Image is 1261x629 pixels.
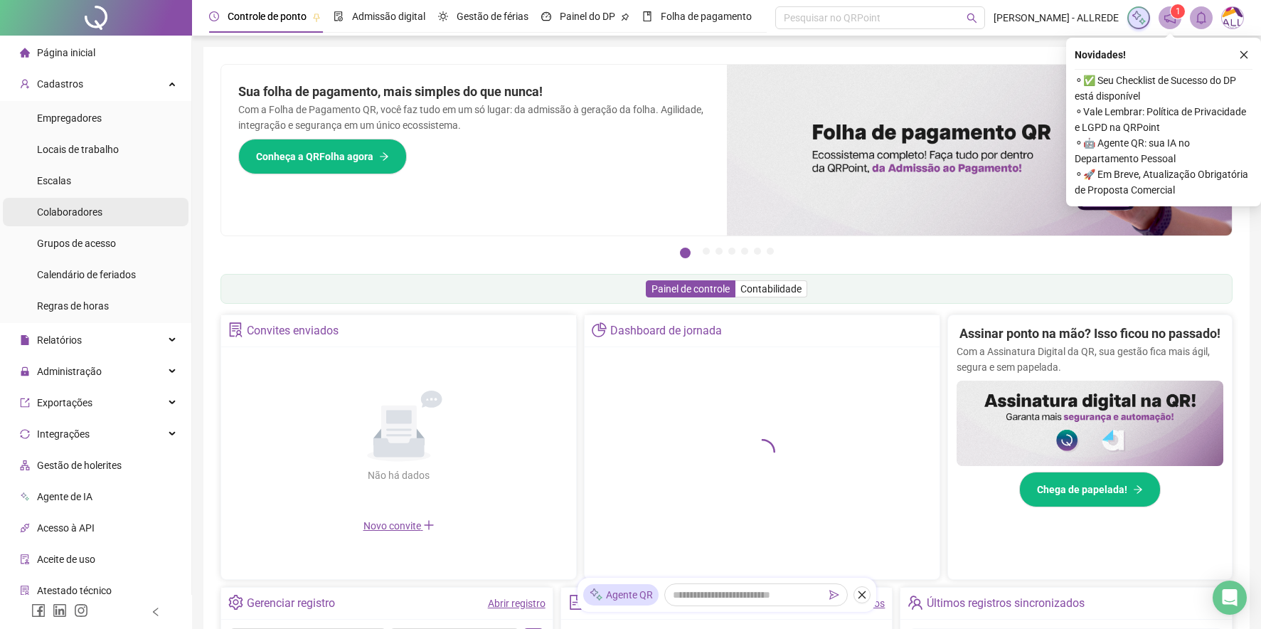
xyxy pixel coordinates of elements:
[20,554,30,564] span: audit
[1133,485,1143,495] span: arrow-right
[740,283,802,295] span: Contabilidade
[1171,4,1185,18] sup: 1
[457,11,528,22] span: Gestão de férias
[438,11,448,21] span: sun
[703,248,710,255] button: 2
[1019,472,1161,507] button: Chega de papelada!
[37,397,92,408] span: Exportações
[1131,10,1146,26] img: sparkle-icon.fc2bf0ac1784a2077858766a79e2daf3.svg
[37,238,116,249] span: Grupos de acesso
[750,439,775,465] span: loading
[857,590,867,600] span: close
[37,112,102,124] span: Empregadores
[560,11,615,22] span: Painel do DP
[20,48,30,58] span: home
[20,398,30,408] span: export
[334,467,464,483] div: Não há dados
[37,300,109,312] span: Regras de horas
[661,11,752,22] span: Folha de pagamento
[1164,11,1176,24] span: notification
[37,554,95,565] span: Aceite de uso
[908,595,922,610] span: team
[247,591,335,615] div: Gerenciar registro
[20,429,30,439] span: sync
[37,491,92,502] span: Agente de IA
[642,11,652,21] span: book
[209,11,219,21] span: clock-circle
[651,283,730,295] span: Painel de controle
[1037,482,1127,497] span: Chega de papelada!
[1075,47,1126,63] span: Novidades !
[151,607,161,617] span: left
[592,322,607,337] span: pie-chart
[959,324,1220,344] h2: Assinar ponto na mão? Isso ficou no passado!
[352,11,425,22] span: Admissão digital
[610,319,722,343] div: Dashboard de jornada
[1195,11,1208,24] span: bell
[1075,135,1252,166] span: ⚬ 🤖 Agente QR: sua IA no Departamento Pessoal
[256,149,373,164] span: Conheça a QRFolha agora
[37,206,102,218] span: Colaboradores
[20,335,30,345] span: file
[957,381,1223,466] img: banner%2F02c71560-61a6-44d4-94b9-c8ab97240462.png
[715,248,723,255] button: 3
[37,585,112,596] span: Atestado técnico
[37,144,119,155] span: Locais de trabalho
[680,248,691,258] button: 1
[1176,6,1181,16] span: 1
[20,79,30,89] span: user-add
[568,595,583,610] span: file-text
[20,460,30,470] span: apartment
[1075,73,1252,104] span: ⚬ ✅ Seu Checklist de Sucesso do DP está disponível
[1075,104,1252,135] span: ⚬ Vale Lembrar: Política de Privacidade e LGPD na QRPoint
[379,152,389,162] span: arrow-right
[589,588,603,603] img: sparkle-icon.fc2bf0ac1784a2077858766a79e2daf3.svg
[994,10,1119,26] span: [PERSON_NAME] - ALLREDE
[967,13,977,23] span: search
[37,366,102,377] span: Administração
[20,586,30,596] span: solution
[238,139,407,174] button: Conheça a QRFolha agora
[37,334,82,346] span: Relatórios
[829,590,839,600] span: send
[1222,7,1243,28] img: 75003
[228,11,307,22] span: Controle de ponto
[754,248,761,255] button: 6
[621,13,629,21] span: pushpin
[727,65,1233,236] img: banner%2F8d14a306-6205-4263-8e5b-06e9a85ad873.png
[312,13,321,21] span: pushpin
[37,78,83,90] span: Cadastros
[238,82,710,102] h2: Sua folha de pagamento, mais simples do que nunca!
[74,603,88,618] span: instagram
[228,595,243,610] span: setting
[1075,166,1252,198] span: ⚬ 🚀 Em Breve, Atualização Obrigatória de Proposta Comercial
[488,598,546,609] a: Abrir registro
[957,344,1223,375] p: Com a Assinatura Digital da QR, sua gestão fica mais ágil, segura e sem papelada.
[1239,50,1249,60] span: close
[20,523,30,533] span: api
[767,248,774,255] button: 7
[37,522,95,534] span: Acesso à API
[1213,581,1247,615] div: Open Intercom Messenger
[334,11,344,21] span: file-done
[37,428,90,440] span: Integrações
[31,603,46,618] span: facebook
[741,248,748,255] button: 5
[423,519,435,531] span: plus
[37,460,122,471] span: Gestão de holerites
[37,47,95,58] span: Página inicial
[541,11,551,21] span: dashboard
[37,269,136,280] span: Calendário de feriados
[728,248,735,255] button: 4
[238,102,710,133] p: Com a Folha de Pagamento QR, você faz tudo em um só lugar: da admissão à geração da folha. Agilid...
[247,319,339,343] div: Convites enviados
[37,175,71,186] span: Escalas
[927,591,1085,615] div: Últimos registros sincronizados
[363,520,435,532] span: Novo convite
[20,366,30,376] span: lock
[583,584,659,606] div: Agente QR
[53,603,67,618] span: linkedin
[228,322,243,337] span: solution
